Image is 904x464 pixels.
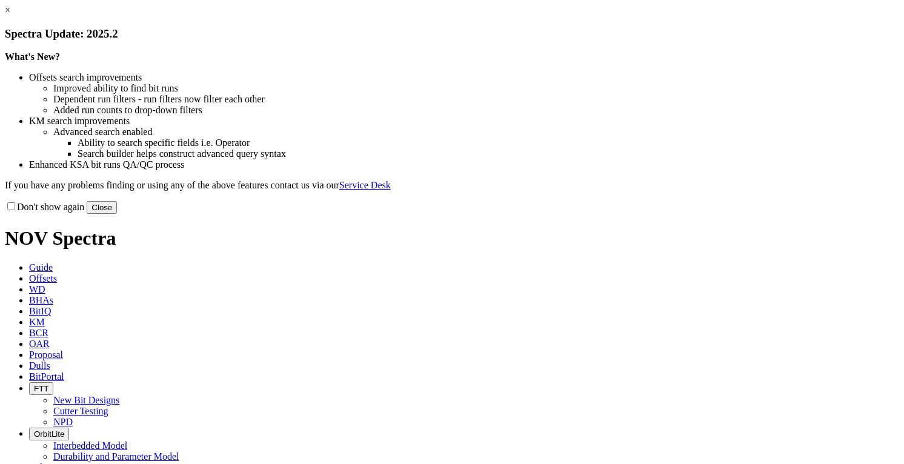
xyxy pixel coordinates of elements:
span: BCR [29,328,48,338]
a: NPD [53,417,73,427]
span: Dulls [29,360,50,371]
span: BitIQ [29,306,51,316]
li: Added run counts to drop-down filters [53,105,899,116]
span: KM [29,317,45,327]
span: FTT [34,384,48,393]
a: Interbedded Model [53,440,127,451]
li: Search builder helps construct advanced query syntax [78,148,899,159]
li: Advanced search enabled [53,127,899,138]
a: New Bit Designs [53,395,119,405]
h1: NOV Spectra [5,227,899,250]
button: Close [87,201,117,214]
span: Proposal [29,350,63,360]
span: OrbitLite [34,429,64,439]
li: Improved ability to find bit runs [53,83,899,94]
span: Guide [29,262,53,273]
a: Service Desk [339,180,391,190]
li: Enhanced KSA bit runs QA/QC process [29,159,899,170]
span: WD [29,284,45,294]
span: BitPortal [29,371,64,382]
h3: Spectra Update: 2025.2 [5,27,899,41]
li: Dependent run filters - run filters now filter each other [53,94,899,105]
label: Don't show again [5,202,84,212]
li: Offsets search improvements [29,72,899,83]
span: BHAs [29,295,53,305]
input: Don't show again [7,202,15,210]
span: Offsets [29,273,57,283]
p: If you have any problems finding or using any of the above features contact us via our [5,180,899,191]
li: KM search improvements [29,116,899,127]
a: Durability and Parameter Model [53,451,179,462]
span: OAR [29,339,50,349]
strong: What's New? [5,51,60,62]
a: × [5,5,10,15]
li: Ability to search specific fields i.e. Operator [78,138,899,148]
a: Cutter Testing [53,406,108,416]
